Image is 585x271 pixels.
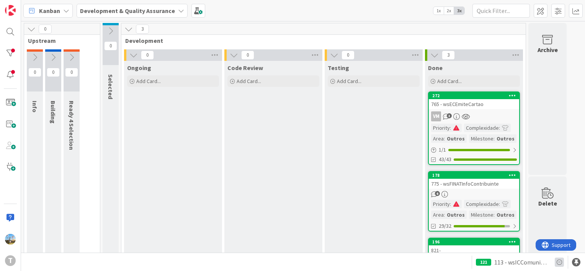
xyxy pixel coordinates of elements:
span: Add Card... [437,78,462,85]
span: 0 [28,68,41,77]
span: 2x [444,7,454,15]
div: Archive [538,45,558,54]
span: 0 [104,41,117,51]
a: 272765 - wsECEmiteCartaoVMPriority:Complexidade:Area:OutrosMilestone:Outros1/143/43 [428,91,520,165]
div: Area [431,134,444,143]
div: 272 [432,93,519,98]
span: 1x [433,7,444,15]
span: 29/32 [439,222,451,230]
span: Add Card... [337,78,361,85]
div: 178 [432,173,519,178]
span: Development [125,37,516,44]
span: Code Review [227,64,263,72]
span: 3 [447,113,452,118]
span: 1 / 1 [439,146,446,154]
span: 3x [454,7,464,15]
div: 1/1 [429,145,519,155]
div: 121 [476,259,491,266]
span: Upstream [28,37,90,44]
div: Outros [495,211,516,219]
div: VM [431,111,441,121]
span: Done [428,64,443,72]
span: 0 [241,51,254,60]
div: Delete [538,199,557,208]
span: 43/43 [439,155,451,163]
span: : [499,200,500,208]
span: Kanban [39,6,60,15]
span: : [499,124,500,132]
div: 765 - wsECEmiteCartao [429,99,519,109]
span: : [444,211,445,219]
img: DG [5,234,16,245]
span: Ready 4 Selection [68,101,75,150]
span: Support [16,1,35,10]
div: T [5,255,16,266]
span: 3 [442,51,455,60]
div: Milestone [469,134,493,143]
div: 775 - wsFINATInfoContribuinte [429,179,519,189]
span: Building [49,101,57,124]
div: Outros [445,134,467,143]
span: 0 [342,51,355,60]
div: Priority [431,124,450,132]
span: 113 - wsICComunicaObito [494,258,549,267]
span: 0 [141,51,154,60]
b: Development & Quality Assurance [80,7,175,15]
div: 196 [429,238,519,245]
span: 3 [136,24,149,34]
span: 0 [65,68,78,77]
div: Area [431,211,444,219]
span: : [493,211,495,219]
div: 178 [429,172,519,179]
span: : [493,134,495,143]
div: 272 [429,92,519,99]
div: Outros [445,211,467,219]
span: : [444,134,445,143]
span: Add Card... [136,78,161,85]
div: 272765 - wsECEmiteCartao [429,92,519,109]
div: 196 [432,239,519,245]
div: Complexidade [464,200,499,208]
span: 6 [435,191,440,196]
div: Priority [431,200,450,208]
div: 178775 - wsFINATInfoContribuinte [429,172,519,189]
div: Milestone [469,211,493,219]
span: : [450,200,451,208]
div: 196821- wsSGFCPFechoProcessoContratacaoPublica [429,238,519,269]
div: VM [429,111,519,121]
span: Selected [107,74,114,99]
a: 178775 - wsFINATInfoContribuintePriority:Complexidade:Area:OutrosMilestone:Outros29/32 [428,171,520,232]
div: Complexidade [464,124,499,132]
span: 0 [47,68,60,77]
span: Add Card... [237,78,261,85]
img: Visit kanbanzone.com [5,5,16,16]
span: : [450,124,451,132]
span: Info [31,101,39,113]
span: Testing [328,64,349,72]
div: Outros [495,134,516,143]
span: Ongoing [127,64,151,72]
input: Quick Filter... [472,4,530,18]
div: 821- wsSGFCPFechoProcessoContratacaoPublica [429,245,519,269]
span: 0 [39,24,52,34]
